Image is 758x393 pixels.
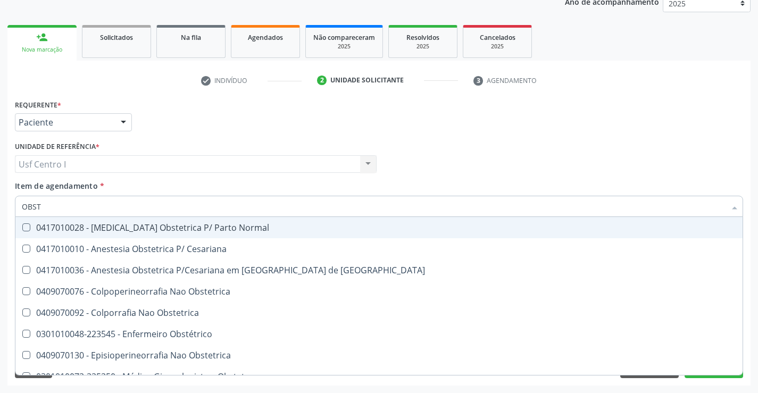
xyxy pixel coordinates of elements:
div: 2025 [396,43,449,51]
div: 0417010028 - [MEDICAL_DATA] Obstetrica P/ Parto Normal [22,223,736,232]
span: Solicitados [100,33,133,42]
span: Na fila [181,33,201,42]
div: 2025 [471,43,524,51]
div: person_add [36,31,48,43]
div: 0301010048-223545 - Enfermeiro Obstétrico [22,330,736,338]
span: Cancelados [480,33,515,42]
div: 0301010072-225250 - Médico Ginecologista e Obstetra [22,372,736,381]
span: Não compareceram [313,33,375,42]
div: 2025 [313,43,375,51]
label: Unidade de referência [15,139,99,155]
div: Unidade solicitante [330,76,404,85]
div: 0409070092 - Colporrafia Nao Obstetrica [22,308,736,317]
div: 0409070076 - Colpoperineorrafia Nao Obstetrica [22,287,736,296]
span: Paciente [19,117,110,128]
div: 0417010010 - Anestesia Obstetrica P/ Cesariana [22,245,736,253]
div: 0417010036 - Anestesia Obstetrica P/Cesariana em [GEOGRAPHIC_DATA] de [GEOGRAPHIC_DATA] [22,266,736,274]
span: Agendados [248,33,283,42]
div: 0409070130 - Episioperineorrafia Nao Obstetrica [22,351,736,359]
div: 2 [317,76,327,85]
label: Requerente [15,97,61,113]
input: Buscar por procedimentos [22,196,726,217]
span: Resolvidos [406,33,439,42]
span: Item de agendamento [15,181,98,191]
div: Nova marcação [15,46,69,54]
